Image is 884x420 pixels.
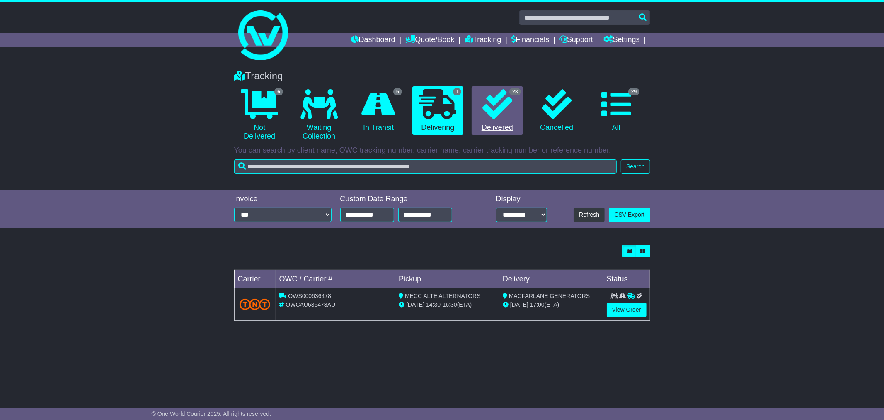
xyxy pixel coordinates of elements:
[509,293,590,299] span: MACFARLANE GENERATORS
[234,195,332,204] div: Invoice
[405,33,454,47] a: Quote/Book
[530,301,545,308] span: 17:00
[559,33,593,47] a: Support
[511,33,549,47] a: Financials
[351,33,395,47] a: Dashboard
[628,88,639,95] span: 29
[286,301,335,308] span: OWCAU636478AU
[412,86,463,135] a: 1 Delivering
[503,300,600,309] div: (ETA)
[353,86,404,135] a: 5 In Transit
[234,86,285,144] a: 6 Not Delivered
[603,33,640,47] a: Settings
[230,70,654,82] div: Tracking
[288,293,331,299] span: OWS000636478
[472,86,523,135] a: 23 Delivered
[453,88,462,95] span: 1
[426,301,441,308] span: 14:30
[499,270,603,288] td: Delivery
[607,303,647,317] a: View Order
[405,293,481,299] span: MECC ALTE ALTERNATORS
[395,270,499,288] td: Pickup
[574,208,605,222] button: Refresh
[393,88,402,95] span: 5
[603,270,650,288] td: Status
[274,88,283,95] span: 6
[609,208,650,222] a: CSV Export
[234,146,650,155] p: You can search by client name, OWC tracking number, carrier name, carrier tracking number or refe...
[234,270,276,288] td: Carrier
[293,86,344,144] a: Waiting Collection
[591,86,642,135] a: 29 All
[509,88,521,95] span: 23
[510,301,528,308] span: [DATE]
[240,299,271,310] img: TNT_Domestic.png
[406,301,424,308] span: [DATE]
[465,33,501,47] a: Tracking
[399,300,496,309] div: - (ETA)
[496,195,547,204] div: Display
[340,195,473,204] div: Custom Date Range
[621,159,650,174] button: Search
[531,86,582,135] a: Cancelled
[152,410,271,417] span: © One World Courier 2025. All rights reserved.
[443,301,457,308] span: 16:30
[276,270,395,288] td: OWC / Carrier #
